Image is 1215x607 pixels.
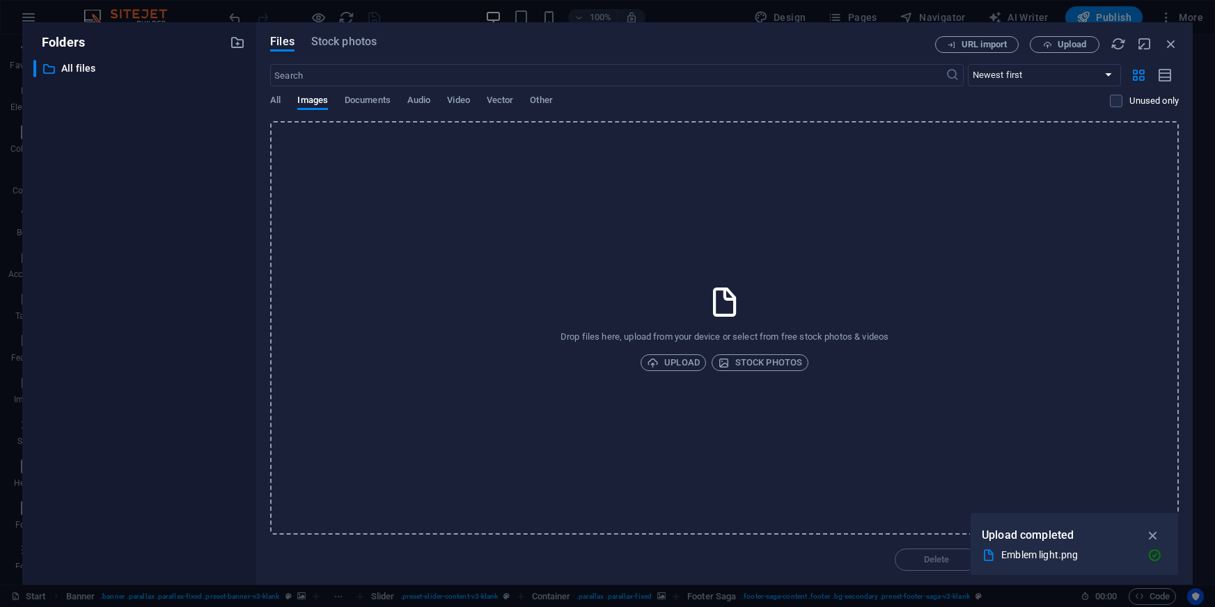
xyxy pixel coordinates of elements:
p: All files [61,61,219,77]
i: Create new folder [230,35,245,50]
span: Files [270,33,295,50]
i: Close [1163,36,1179,52]
span: All [270,92,281,111]
input: Search [270,64,945,86]
i: Reload [1111,36,1126,52]
div: Emblem light.png [1001,547,1136,563]
span: Vector [487,92,514,111]
span: URL import [962,40,1007,49]
p: Folders [33,33,85,52]
button: URL import [935,36,1019,53]
span: Documents [345,92,391,111]
span: Stock photos [718,354,802,371]
span: Stock photos [311,33,377,50]
span: Upload [1058,40,1086,49]
i: Minimize [1137,36,1152,52]
span: Upload [647,354,700,371]
span: Audio [407,92,430,111]
span: Images [297,92,328,111]
p: Displays only files that are not in use on the website. Files added during this session can still... [1129,95,1179,107]
span: Other [530,92,552,111]
button: Upload [641,354,706,371]
span: Video [447,92,469,111]
button: Upload [1030,36,1099,53]
p: Upload completed [982,526,1074,544]
div: ​ [33,60,36,77]
p: Drop files here, upload from your device or select from free stock photos & videos [561,331,888,343]
button: Stock photos [712,354,808,371]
